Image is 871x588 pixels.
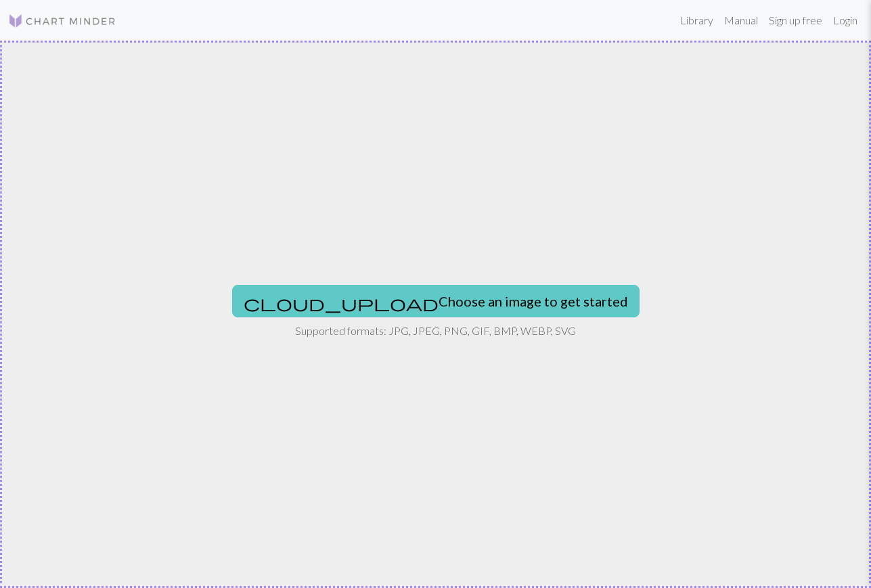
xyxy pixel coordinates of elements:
[675,7,719,34] a: Library
[232,285,640,317] button: Choose an image to get started
[828,7,863,34] a: Login
[719,7,763,34] a: Manual
[763,7,828,34] a: Sign up free
[244,294,439,313] span: cloud_upload
[295,323,576,339] p: Supported formats: JPG, JPEG, PNG, GIF, BMP, WEBP, SVG
[8,13,116,29] img: Logo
